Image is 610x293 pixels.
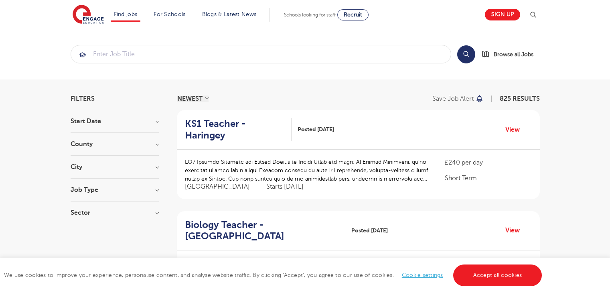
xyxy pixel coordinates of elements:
h3: City [71,164,159,170]
p: Starts [DATE] [266,183,304,191]
span: We use cookies to improve your experience, personalise content, and analyse website traffic. By c... [4,272,544,278]
p: £240 per day [445,158,531,167]
p: Short Term [445,173,531,183]
a: Biology Teacher - [GEOGRAPHIC_DATA] [185,219,345,242]
a: For Schools [154,11,185,17]
span: Browse all Jobs [494,50,533,59]
a: KS1 Teacher - Haringey [185,118,292,141]
a: Accept all cookies [453,265,542,286]
h3: Start Date [71,118,159,124]
span: Filters [71,96,95,102]
h3: Sector [71,210,159,216]
button: Save job alert [432,96,484,102]
span: Posted [DATE] [298,125,334,134]
h3: County [71,141,159,147]
span: Recruit [344,12,362,18]
input: Submit [71,45,451,63]
span: Schools looking for staff [284,12,336,18]
a: View [505,225,526,236]
span: 825 RESULTS [500,95,540,102]
button: Search [457,45,475,63]
a: Find jobs [114,11,138,17]
span: [GEOGRAPHIC_DATA] [185,183,258,191]
p: Save job alert [432,96,474,102]
a: Cookie settings [402,272,443,278]
a: Sign up [485,9,520,20]
span: Posted [DATE] [351,226,388,235]
p: LO7 Ipsumdo Sitametc adi Elitsed Doeius te Incidi Utlab etd magn: Al Enimad Minimveni, qu’no exer... [185,158,429,183]
a: Recruit [337,9,369,20]
a: Blogs & Latest News [202,11,257,17]
h2: KS1 Teacher - Haringey [185,118,286,141]
h2: Biology Teacher - [GEOGRAPHIC_DATA] [185,219,339,242]
a: View [505,124,526,135]
img: Engage Education [73,5,104,25]
a: Browse all Jobs [482,50,540,59]
h3: Job Type [71,187,159,193]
